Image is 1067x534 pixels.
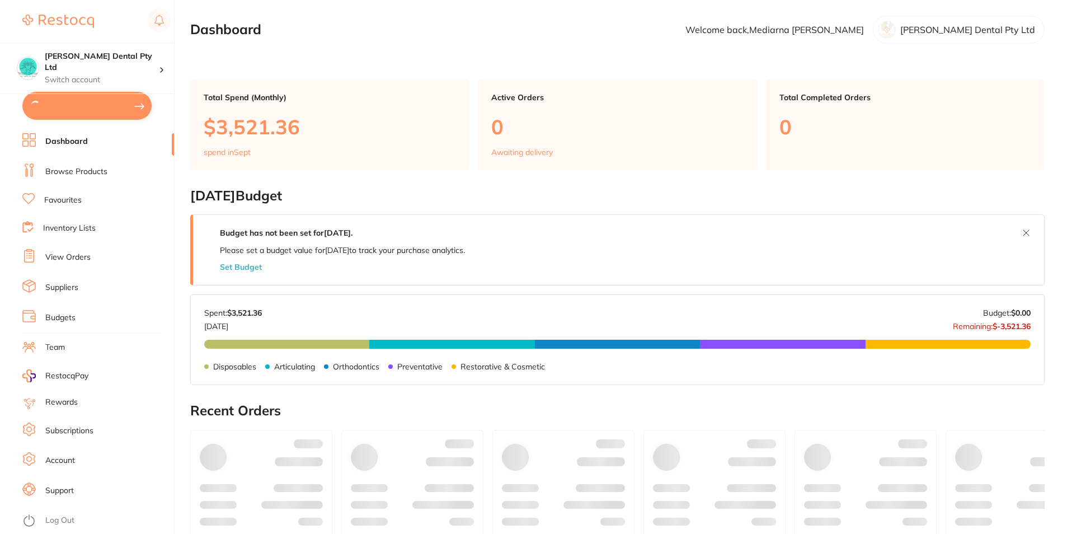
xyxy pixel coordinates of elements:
[45,515,74,526] a: Log Out
[190,22,261,38] h2: Dashboard
[333,362,379,371] p: Orthodontics
[460,362,545,371] p: Restorative & Cosmetic
[1011,308,1031,318] strong: $0.00
[45,252,91,263] a: View Orders
[491,93,743,102] p: Active Orders
[45,455,75,466] a: Account
[227,308,262,318] strong: $3,521.36
[22,369,36,382] img: RestocqPay
[491,115,743,138] p: 0
[22,512,171,530] button: Log Out
[204,317,262,331] p: [DATE]
[204,308,262,317] p: Spent:
[22,369,88,382] a: RestocqPay
[45,425,93,437] a: Subscriptions
[45,74,159,86] p: Switch account
[779,93,1031,102] p: Total Completed Orders
[45,51,159,73] h4: Biltoft Dental Pty Ltd
[220,263,262,271] button: Set Budget
[478,79,756,170] a: Active Orders0Awaiting delivery
[983,308,1031,317] p: Budget:
[397,362,443,371] p: Preventative
[953,317,1031,331] p: Remaining:
[766,79,1045,170] a: Total Completed Orders0
[993,321,1031,331] strong: $-3,521.36
[204,115,455,138] p: $3,521.36
[45,136,88,147] a: Dashboard
[220,228,352,238] strong: Budget has not been set for [DATE] .
[900,25,1035,35] p: [PERSON_NAME] Dental Pty Ltd
[274,362,315,371] p: Articulating
[45,342,65,353] a: Team
[45,166,107,177] a: Browse Products
[190,403,1045,419] h2: Recent Orders
[45,397,78,408] a: Rewards
[491,148,553,157] p: Awaiting delivery
[43,223,96,234] a: Inventory Lists
[45,282,78,293] a: Suppliers
[45,312,76,324] a: Budgets
[204,148,251,157] p: spend in Sept
[685,25,864,35] p: Welcome back, Mediarna [PERSON_NAME]
[190,79,469,170] a: Total Spend (Monthly)$3,521.36spend inSept
[220,246,465,255] p: Please set a budget value for [DATE] to track your purchase analytics.
[213,362,256,371] p: Disposables
[45,485,74,496] a: Support
[22,8,94,34] a: Restocq Logo
[190,188,1045,204] h2: [DATE] Budget
[204,93,455,102] p: Total Spend (Monthly)
[17,57,39,78] img: Biltoft Dental Pty Ltd
[45,371,88,382] span: RestocqPay
[779,115,1031,138] p: 0
[22,15,94,28] img: Restocq Logo
[44,195,82,206] a: Favourites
